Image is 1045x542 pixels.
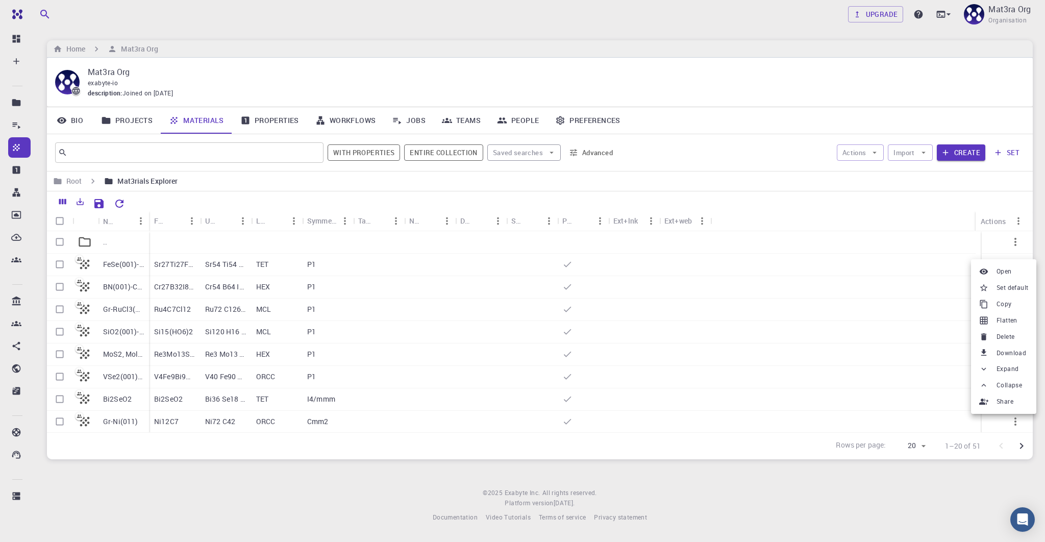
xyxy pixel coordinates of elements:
span: Collapse [997,380,1022,390]
span: Download [997,348,1026,358]
span: Share [997,397,1013,407]
span: Open [997,266,1012,277]
span: Expand [997,364,1018,374]
span: Flatten [997,315,1017,326]
div: Open Intercom Messenger [1010,507,1035,532]
span: Copy [997,299,1012,309]
span: Support [21,7,58,16]
span: Delete [997,332,1014,342]
span: Set default [997,283,1028,293]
